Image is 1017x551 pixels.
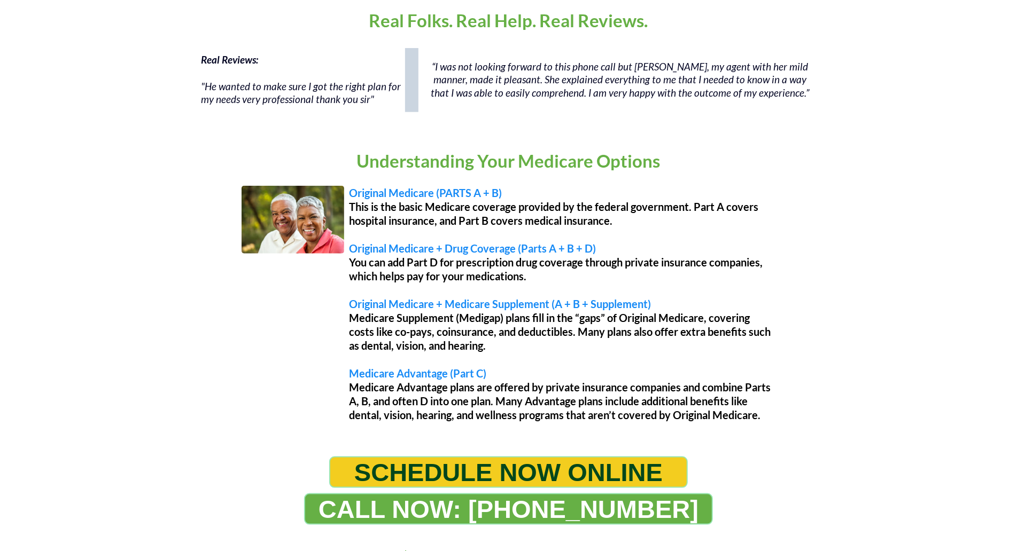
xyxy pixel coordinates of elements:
[350,200,776,227] p: This is the basic Medicare coverage provided by the federal government. Part A covers hospital in...
[350,297,651,310] span: Original Medicare + Medicare Supplement (A + B + Supplement)
[201,80,401,106] span: "He wanted to make sure I got the right plan for my needs very professional thank you sir"
[242,186,344,254] img: Image
[357,150,661,171] span: Understanding Your Medicare Options
[350,255,776,283] p: You can add Part D for prescription drug coverage through private insurance companies, which help...
[350,186,502,199] span: Original Medicare (PARTS A + B)
[431,60,809,99] span: “I was not looking forward to this phone call but [PERSON_NAME], my agent with her mild manner, m...
[304,493,713,525] a: CALL NOW: 1-888-344-8881
[350,311,776,352] p: Medicare Supplement (Medigap) plans fill in the “gaps” of Original Medicare, covering costs like ...
[354,458,663,487] span: SCHEDULE NOW ONLINE
[369,10,648,31] span: Real Folks. Real Help. Real Reviews.
[201,53,259,66] span: Real Reviews:
[350,380,776,422] p: Medicare Advantage plans are offered by private insurance companies and combine Parts A, B, and o...
[350,242,596,255] span: Original Medicare + Drug Coverage (Parts A + B + D)
[319,494,698,524] span: CALL NOW: [PHONE_NUMBER]
[329,456,688,488] a: SCHEDULE NOW ONLINE
[350,367,487,380] span: Medicare Advantage (Part C)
